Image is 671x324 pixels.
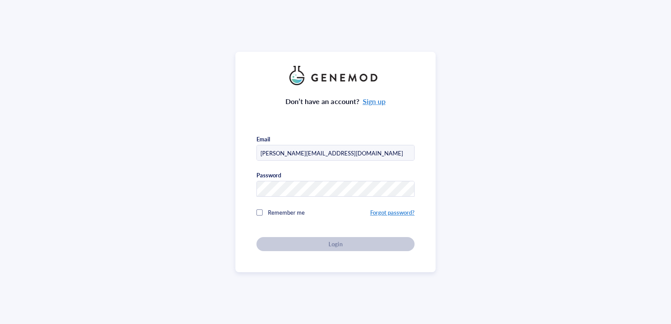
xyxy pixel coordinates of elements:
[256,135,270,143] div: Email
[268,208,305,216] span: Remember me
[363,96,386,106] a: Sign up
[289,66,382,85] img: genemod_logo_light-BcqUzbGq.png
[256,171,281,179] div: Password
[370,208,415,216] a: Forgot password?
[285,96,386,107] div: Don’t have an account?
